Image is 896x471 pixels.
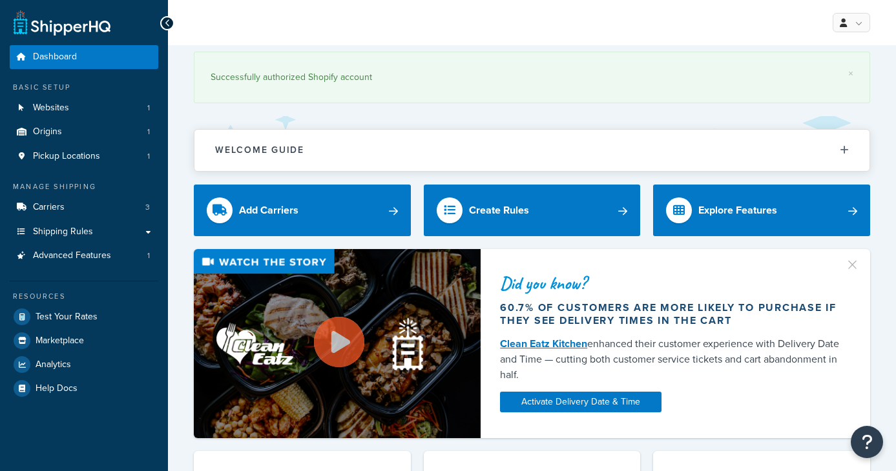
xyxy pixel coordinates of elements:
span: Shipping Rules [33,226,93,237]
span: Pickup Locations [33,151,100,162]
span: 1 [147,151,150,162]
a: Websites1 [10,96,158,120]
a: Advanced Features1 [10,244,158,268]
span: Help Docs [36,383,78,394]
a: Shipping Rules [10,220,158,244]
li: Pickup Locations [10,145,158,168]
span: Carriers [33,202,65,213]
div: Manage Shipping [10,181,158,192]
li: Advanced Features [10,244,158,268]
span: Marketplace [36,336,84,346]
button: Open Resource Center [851,426,883,458]
a: Create Rules [424,185,641,236]
a: Dashboard [10,45,158,69]
div: Successfully authorized Shopify account [211,68,853,86]
li: Origins [10,120,158,144]
span: Websites [33,103,69,114]
div: Create Rules [469,201,529,219]
li: Carriers [10,195,158,219]
span: Test Your Rates [36,312,98,323]
div: Did you know? [500,274,851,292]
span: 1 [147,103,150,114]
span: 1 [147,250,150,261]
div: Basic Setup [10,82,158,93]
div: Add Carriers [239,201,298,219]
span: 3 [145,202,150,213]
a: Test Your Rates [10,305,158,328]
a: Marketplace [10,329,158,352]
span: Origins [33,126,62,137]
span: Dashboard [33,52,77,63]
a: Carriers3 [10,195,158,219]
a: Origins1 [10,120,158,144]
div: enhanced their customer experience with Delivery Date and Time — cutting both customer service ti... [500,336,851,383]
a: Explore Features [653,185,870,236]
div: Resources [10,291,158,302]
a: Pickup Locations1 [10,145,158,168]
span: Analytics [36,359,71,370]
div: 60.7% of customers are more likely to purchase if they see delivery times in the cart [500,301,851,327]
li: Websites [10,96,158,120]
a: Help Docs [10,377,158,400]
a: Analytics [10,353,158,376]
a: Activate Delivery Date & Time [500,392,662,412]
a: Clean Eatz Kitchen [500,336,587,351]
a: × [848,68,853,79]
div: Explore Features [698,201,777,219]
h2: Welcome Guide [215,145,304,155]
span: Advanced Features [33,250,111,261]
a: Add Carriers [194,185,411,236]
span: 1 [147,126,150,137]
button: Welcome Guide [194,130,870,170]
img: Video thumbnail [194,249,481,438]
